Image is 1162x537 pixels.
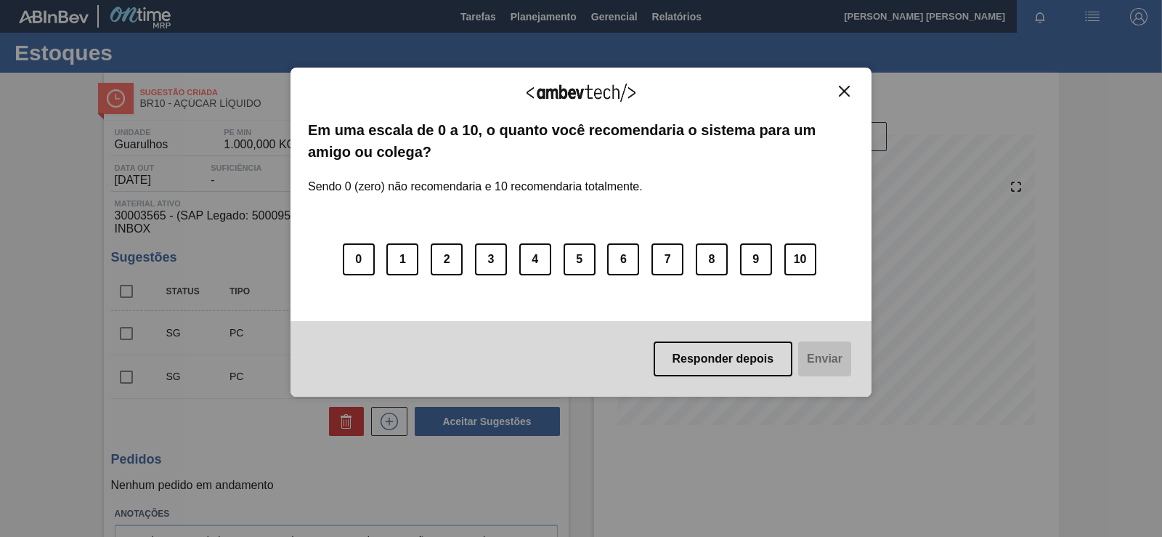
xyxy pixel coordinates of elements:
[740,243,772,275] button: 9
[308,119,854,163] label: Em uma escala de 0 a 10, o quanto você recomendaria o sistema para um amigo ou colega?
[431,243,463,275] button: 2
[343,243,375,275] button: 0
[834,85,854,97] button: Close
[308,163,643,193] label: Sendo 0 (zero) não recomendaria e 10 recomendaria totalmente.
[564,243,596,275] button: 5
[651,243,683,275] button: 7
[386,243,418,275] button: 1
[784,243,816,275] button: 10
[696,243,728,275] button: 8
[839,86,850,97] img: Close
[607,243,639,275] button: 6
[519,243,551,275] button: 4
[527,84,635,102] img: Logo Ambevtech
[475,243,507,275] button: 3
[654,342,793,376] button: Responder depois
